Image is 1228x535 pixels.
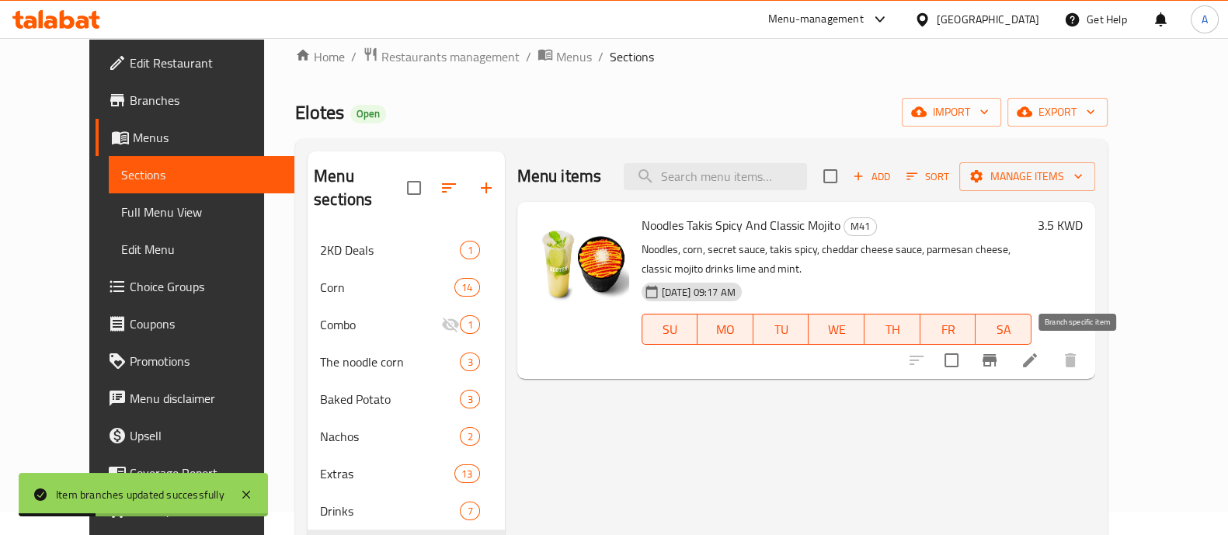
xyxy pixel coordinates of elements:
div: Baked Potato3 [308,380,504,418]
span: The noodle corn [320,353,460,371]
span: TU [760,318,803,341]
span: Sort items [896,165,959,189]
span: MO [704,318,747,341]
span: [DATE] 09:17 AM [656,285,742,300]
span: Sort sections [430,169,468,207]
button: Add [847,165,896,189]
span: Upsell [130,426,282,445]
li: / [526,47,531,66]
button: Manage items [959,162,1095,191]
a: Menus [537,47,592,67]
button: SA [976,314,1031,345]
span: Select to update [935,344,968,377]
a: Upsell [96,417,294,454]
div: Nachos2 [308,418,504,455]
span: Sections [121,165,282,184]
span: 2 [461,429,478,444]
a: Sections [109,156,294,193]
span: Menu disclaimer [130,389,282,408]
p: Noodles, corn, secret sauce, takis spicy, cheddar cheese sauce, parmesan cheese, classic mojito d... [642,240,1031,279]
div: Open [350,105,386,123]
div: items [460,353,479,371]
span: Baked Potato [320,390,460,408]
button: Branch-specific-item [971,342,1008,379]
span: 1 [461,243,478,258]
div: items [460,390,479,408]
span: 3 [461,355,478,370]
a: Coverage Report [96,454,294,492]
nav: breadcrumb [295,47,1108,67]
a: Choice Groups [96,268,294,305]
div: M41 [844,217,877,236]
span: 14 [455,280,478,295]
img: Noodles Takis Spicy And Classic Mojito [530,214,629,314]
span: Coupons [130,314,282,333]
button: import [902,98,1001,127]
div: Menu-management [768,10,864,29]
button: TH [864,314,920,345]
span: Branches [130,91,282,109]
span: 3 [461,392,478,407]
span: 13 [455,467,478,481]
div: items [460,502,479,520]
button: delete [1052,342,1089,379]
button: Add section [468,169,505,207]
a: Home [295,47,345,66]
span: 7 [461,504,478,519]
a: Menus [96,119,294,156]
div: 2KD Deals1 [308,231,504,269]
span: 2KD Deals [320,241,460,259]
span: Noodles Takis Spicy And Classic Mojito [642,214,840,237]
button: WE [809,314,864,345]
button: MO [697,314,753,345]
span: 1 [461,318,478,332]
div: Drinks [320,502,460,520]
div: [GEOGRAPHIC_DATA] [937,11,1039,28]
a: Edit Restaurant [96,44,294,82]
span: Choice Groups [130,277,282,296]
button: TU [753,314,809,345]
span: Promotions [130,352,282,370]
span: M41 [844,217,876,235]
span: Add item [847,165,896,189]
div: The noodle corn3 [308,343,504,380]
button: export [1007,98,1108,127]
div: Drinks7 [308,492,504,530]
button: SU [642,314,698,345]
a: Edit menu item [1021,351,1039,370]
div: Item branches updated successfully [56,486,224,503]
span: SU [649,318,692,341]
span: Sections [610,47,654,66]
span: WE [815,318,858,341]
span: Sort [906,168,949,186]
h2: Menu items [517,165,602,188]
span: Combo [320,315,441,334]
span: Add [851,168,892,186]
a: Full Menu View [109,193,294,231]
div: items [460,427,479,446]
div: Nachos [320,427,460,446]
span: Grocery Checklist [130,501,282,519]
div: items [460,315,479,334]
svg: Inactive section [441,315,460,334]
span: Coverage Report [130,464,282,482]
span: Menus [556,47,592,66]
span: FR [927,318,970,341]
a: Menu disclaimer [96,380,294,417]
button: FR [920,314,976,345]
a: Edit Menu [109,231,294,268]
div: Combo1 [308,306,504,343]
div: items [454,464,479,483]
div: Corn14 [308,269,504,306]
li: / [598,47,604,66]
span: Corn [320,278,454,297]
a: Branches [96,82,294,119]
span: Extras [320,464,454,483]
div: Extras13 [308,455,504,492]
li: / [351,47,357,66]
a: Restaurants management [363,47,520,67]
